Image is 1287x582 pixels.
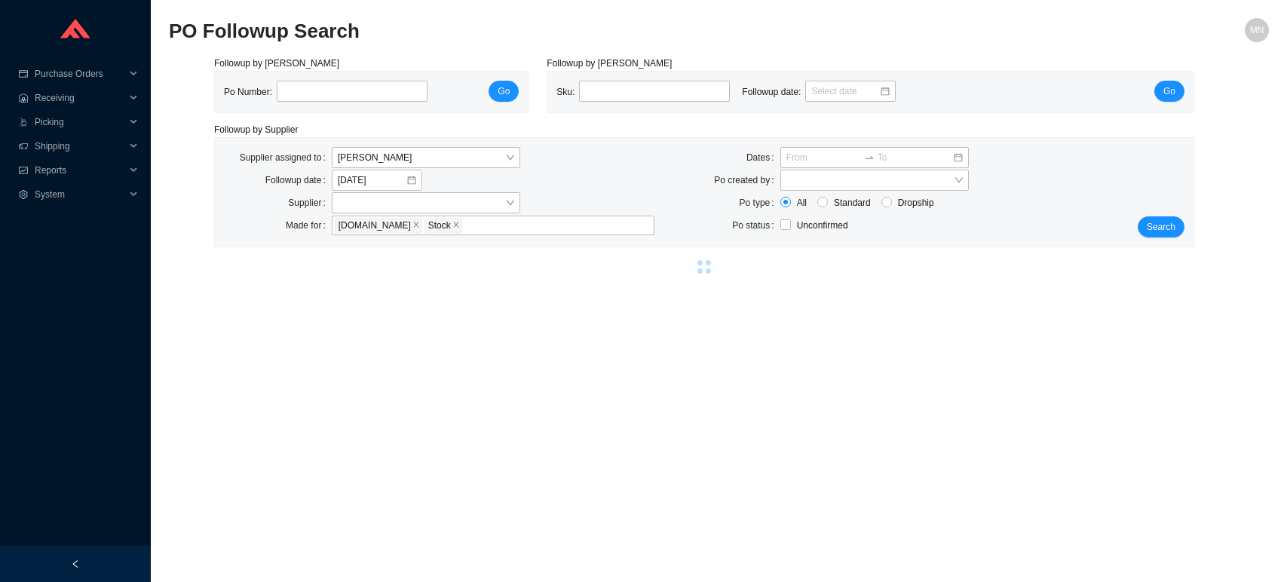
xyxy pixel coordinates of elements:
h2: PO Followup Search [169,18,994,44]
span: Receiving [35,86,125,110]
label: Po type: [740,192,780,213]
span: All [791,195,813,210]
span: to [864,152,875,163]
span: close [412,221,420,230]
span: Standard [828,195,877,210]
input: From [786,150,861,165]
div: Po Number: [224,81,440,103]
span: [DOMAIN_NAME] [339,219,411,232]
span: Stock [428,219,451,232]
span: Miri Newman [338,148,514,167]
label: Dates: [746,147,780,168]
button: Search [1138,216,1184,237]
span: left [71,559,80,568]
label: Po created by: [714,170,780,191]
span: fund [18,166,29,175]
span: Picking [35,110,125,134]
span: MN [1250,18,1264,42]
input: Select date [811,84,879,99]
span: Stock [424,218,462,233]
span: QualityBath.com [335,218,422,233]
input: 8/18/2025 [338,173,406,188]
span: Dropship [892,195,940,210]
span: Followup by [PERSON_NAME] [214,58,339,69]
span: Reports [35,158,125,182]
button: Go [1154,81,1184,102]
span: Followup by [PERSON_NAME] [547,58,672,69]
span: close [452,221,460,230]
button: Go [489,81,519,102]
span: Shipping [35,134,125,158]
label: Supplier assigned to [240,147,332,168]
div: Sku: Followup date: [556,81,908,103]
label: Followup date: [265,170,332,191]
span: Unconfirmed [797,220,848,231]
label: Po status: [732,215,780,236]
span: Followup by Supplier [214,124,298,135]
span: Purchase Orders [35,62,125,86]
input: To [878,150,952,165]
span: setting [18,190,29,199]
span: swap-right [864,152,875,163]
span: Go [1163,84,1175,99]
span: credit-card [18,69,29,78]
span: System [35,182,125,207]
span: Go [498,84,510,99]
label: Supplier: [288,192,331,213]
span: Search [1147,219,1175,234]
label: Made for: [286,215,332,236]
